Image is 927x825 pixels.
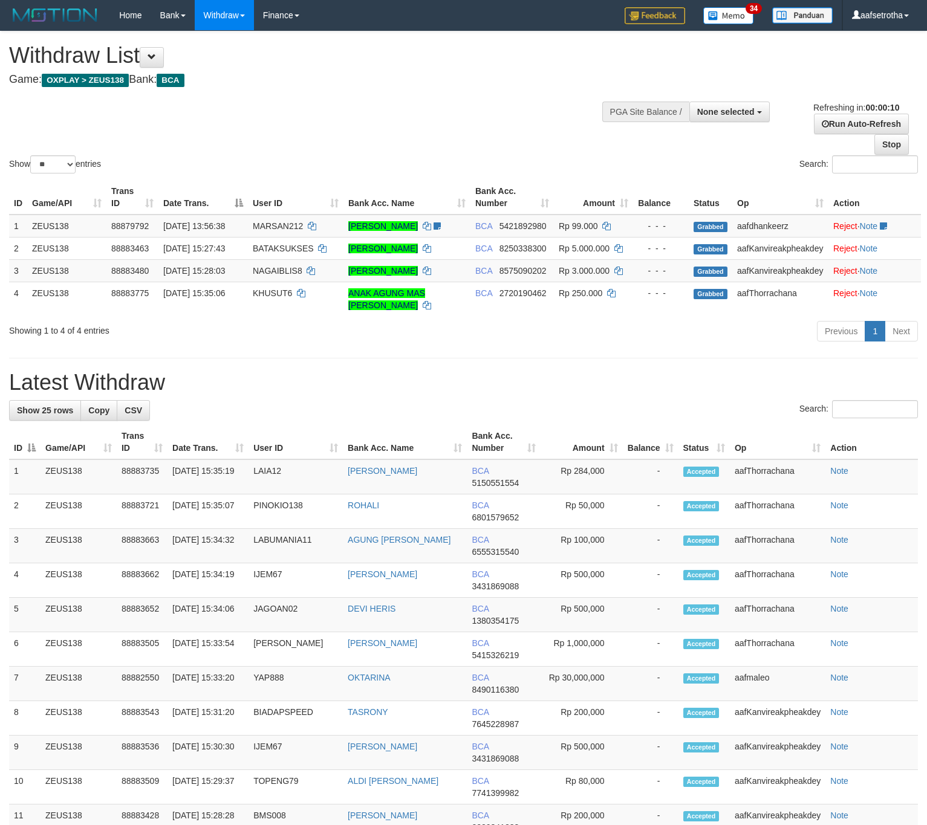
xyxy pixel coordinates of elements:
th: Amount: activate to sort column ascending [541,425,622,459]
td: [DATE] 15:31:20 [168,701,249,736]
td: 1 [9,459,41,494]
th: Date Trans.: activate to sort column descending [158,180,248,215]
a: Note [830,569,848,579]
a: Note [860,266,878,276]
td: aafThorrachana [730,529,825,563]
span: Accepted [683,467,720,477]
span: [DATE] 13:56:38 [163,221,225,231]
td: - [623,459,678,494]
span: Grabbed [694,267,727,277]
span: 88883480 [111,266,149,276]
a: [PERSON_NAME] [348,244,418,253]
td: 9 [9,736,41,770]
td: 88883652 [117,598,168,632]
span: BCA [157,74,184,87]
td: aafThorrachana [732,282,828,316]
td: ZEUS138 [41,598,117,632]
span: KHUSUT6 [253,288,292,298]
a: Note [860,221,878,231]
a: ALDI [PERSON_NAME] [348,776,438,786]
a: CSV [117,400,150,421]
td: 88883663 [117,529,168,563]
td: [PERSON_NAME] [249,632,343,667]
td: - [623,667,678,701]
span: 88883775 [111,288,149,298]
button: None selected [689,102,770,122]
span: Copy [88,406,109,415]
td: · [828,259,921,282]
td: 88883735 [117,459,168,494]
td: IJEM67 [249,563,343,598]
td: aafThorrachana [730,459,825,494]
td: aafKanvireakpheakdey [730,770,825,804]
span: Rp 99.000 [559,221,598,231]
a: DEVI HERIS [348,604,395,613]
td: [DATE] 15:30:30 [168,736,249,770]
a: Copy [80,400,117,421]
td: TOPENG79 [249,770,343,804]
td: - [623,770,678,804]
td: 4 [9,282,27,316]
th: Op: activate to sort column ascending [730,425,825,459]
span: Accepted [683,535,720,546]
th: Bank Acc. Number: activate to sort column ascending [470,180,554,215]
span: BCA [472,535,489,545]
td: aafThorrachana [730,494,825,529]
a: Note [830,707,848,717]
a: [PERSON_NAME] [348,810,417,820]
span: Grabbed [694,289,727,299]
a: [PERSON_NAME] [348,638,417,648]
td: 2 [9,237,27,259]
span: BCA [472,638,489,648]
strong: 00:00:10 [865,103,899,112]
td: Rp 500,000 [541,598,622,632]
td: [DATE] 15:34:19 [168,563,249,598]
a: Note [830,500,848,510]
td: ZEUS138 [41,667,117,701]
span: MARSAN212 [253,221,303,231]
img: panduan.png [772,7,833,24]
td: [DATE] 15:35:19 [168,459,249,494]
span: Grabbed [694,222,727,232]
span: Accepted [683,708,720,718]
td: - [623,736,678,770]
th: Op: activate to sort column ascending [732,180,828,215]
span: Refreshing in: [813,103,899,112]
span: 88879792 [111,221,149,231]
span: BCA [475,221,492,231]
span: OXPLAY > ZEUS138 [42,74,129,87]
h4: Game: Bank: [9,74,606,86]
a: [PERSON_NAME] [348,266,418,276]
span: BCA [472,569,489,579]
span: Copy 7741399982 to clipboard [472,788,519,798]
td: ZEUS138 [41,736,117,770]
td: 2 [9,494,41,529]
a: [PERSON_NAME] [348,742,417,751]
th: User ID: activate to sort column ascending [248,180,343,215]
span: BCA [472,604,489,613]
th: Bank Acc. Name: activate to sort column ascending [343,180,470,215]
td: Rp 100,000 [541,529,622,563]
td: ZEUS138 [41,459,117,494]
span: Copy 5150551554 to clipboard [472,478,519,488]
a: Note [860,244,878,253]
td: 6 [9,632,41,667]
span: Show 25 rows [17,406,73,415]
td: aafdhankeerz [732,215,828,238]
td: 88883543 [117,701,168,736]
span: BCA [472,466,489,476]
span: Accepted [683,501,720,511]
td: Rp 500,000 [541,563,622,598]
td: 3 [9,529,41,563]
td: [DATE] 15:29:37 [168,770,249,804]
td: [DATE] 15:35:07 [168,494,249,529]
a: Note [860,288,878,298]
span: Copy 5415326219 to clipboard [472,650,519,660]
span: BCA [472,776,489,786]
span: BATAKSUKSES [253,244,314,253]
a: Note [830,535,848,545]
td: JAGOAN02 [249,598,343,632]
td: ZEUS138 [27,215,106,238]
span: Copy 2720190462 to clipboard [499,288,547,298]
span: Accepted [683,604,720,615]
